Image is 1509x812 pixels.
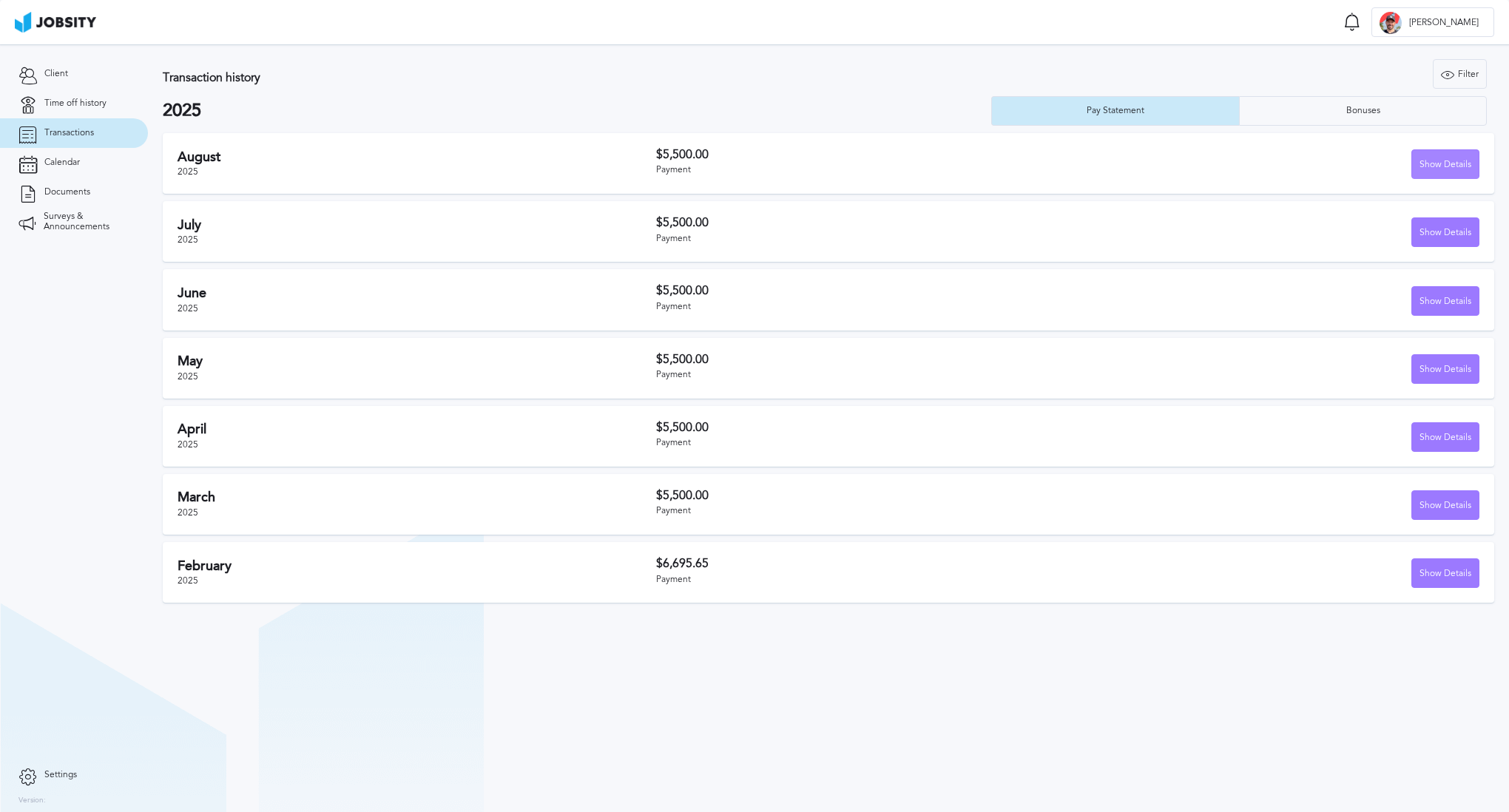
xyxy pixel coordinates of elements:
[1411,217,1479,247] button: Show Details
[163,101,991,121] h2: 2025
[1411,422,1479,452] button: Show Details
[656,489,1068,502] h3: $5,500.00
[178,353,656,369] h2: May
[178,234,198,245] span: 2025
[44,212,129,232] span: Surveys & Announcements
[656,370,1068,380] div: Payment
[656,506,1068,516] div: Payment
[178,507,198,518] span: 2025
[44,187,90,197] span: Documents
[1412,355,1479,385] div: Show Details
[44,69,68,79] span: Client
[1411,558,1479,588] button: Show Details
[1371,7,1494,37] button: F[PERSON_NAME]
[178,166,198,177] span: 2025
[656,165,1068,175] div: Payment
[656,234,1068,244] div: Payment
[1412,218,1479,248] div: Show Details
[656,557,1068,570] h3: $6,695.65
[178,575,198,586] span: 2025
[1079,106,1152,116] div: Pay Statement
[656,575,1068,585] div: Payment
[1380,12,1402,34] div: F
[44,158,80,168] span: Calendar
[178,371,198,382] span: 2025
[1412,287,1479,317] div: Show Details
[1411,286,1479,316] button: Show Details
[178,149,656,165] h2: August
[991,96,1239,126] button: Pay Statement
[1411,490,1479,520] button: Show Details
[1412,559,1479,589] div: Show Details
[656,216,1068,229] h3: $5,500.00
[656,284,1068,297] h3: $5,500.00
[1339,106,1388,116] div: Bonuses
[178,558,656,574] h2: February
[656,421,1068,434] h3: $5,500.00
[1412,491,1479,521] div: Show Details
[178,490,656,505] h2: March
[1239,96,1487,126] button: Bonuses
[1411,354,1479,384] button: Show Details
[656,353,1068,366] h3: $5,500.00
[44,128,94,138] span: Transactions
[1412,423,1479,453] div: Show Details
[18,796,46,805] label: Version:
[163,71,888,84] h3: Transaction history
[178,303,198,314] span: 2025
[1411,149,1479,179] button: Show Details
[656,148,1068,161] h3: $5,500.00
[656,438,1068,448] div: Payment
[15,12,96,33] img: ab4bad089aa723f57921c736e9817d99.png
[178,422,656,437] h2: April
[1433,59,1487,89] button: Filter
[178,285,656,301] h2: June
[1402,18,1486,28] span: [PERSON_NAME]
[656,302,1068,312] div: Payment
[44,770,77,780] span: Settings
[44,98,107,109] span: Time off history
[178,217,656,233] h2: July
[1434,60,1486,89] div: Filter
[178,439,198,450] span: 2025
[1412,150,1479,180] div: Show Details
